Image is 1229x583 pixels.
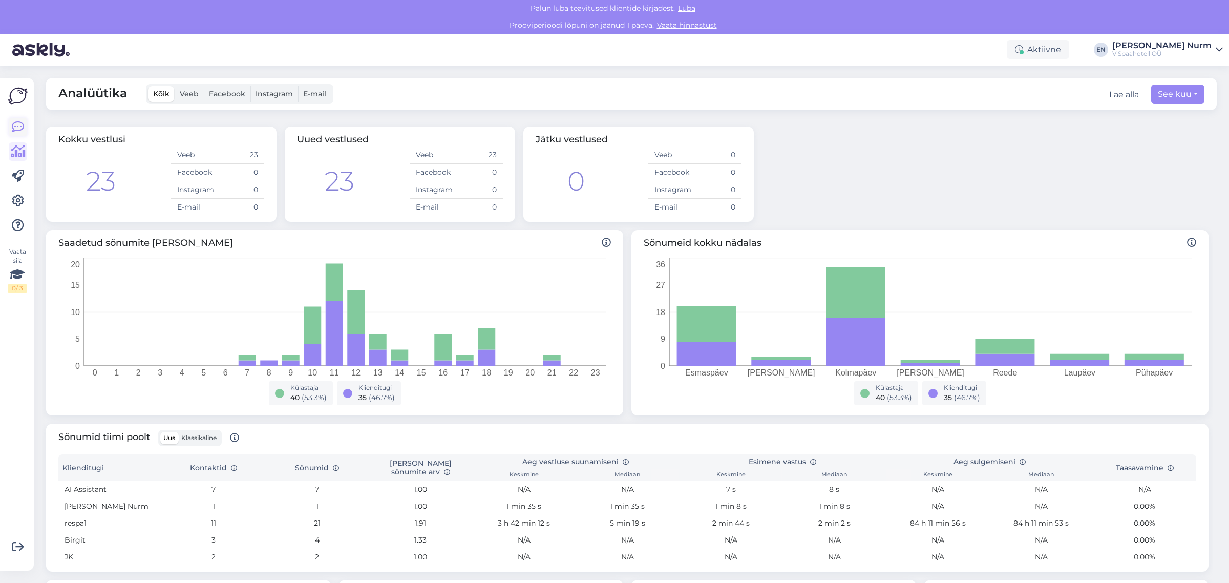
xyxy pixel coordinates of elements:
span: ( 53.3 %) [887,393,912,402]
td: 1 [265,498,369,515]
tspan: 0 [93,368,97,377]
td: 0 [218,181,264,199]
td: 2 [162,549,265,566]
td: Veeb [171,147,218,164]
td: Facebook [648,164,695,181]
th: Keskmine [886,469,989,481]
td: N/A [886,549,989,566]
td: E-mail [410,199,456,216]
th: Aeg vestluse suunamiseni [472,454,679,469]
tspan: 20 [525,368,535,377]
div: [PERSON_NAME] Nurm [1112,41,1212,50]
tspan: Reede [993,368,1017,377]
span: Jätku vestlused [536,134,608,145]
span: Veeb [180,89,199,98]
button: See kuu [1151,85,1204,104]
tspan: 27 [656,281,665,289]
div: Aktiivne [1007,40,1069,59]
td: 0.00% [1093,549,1196,566]
th: Kontaktid [162,454,265,481]
tspan: 8 [267,368,271,377]
tspan: 6 [223,368,228,377]
td: 0 [695,147,741,164]
td: N/A [576,549,679,566]
td: 1 min 35 s [472,498,576,515]
tspan: 4 [180,368,184,377]
th: Keskmine [679,469,782,481]
td: 23 [218,147,264,164]
td: 2 min 44 s [679,515,782,532]
tspan: 14 [395,368,404,377]
tspan: 18 [482,368,491,377]
td: 7 s [679,481,782,498]
td: 21 [265,515,369,532]
td: 0.00% [1093,532,1196,549]
div: 0 [567,161,585,201]
th: Keskmine [472,469,576,481]
td: N/A [576,532,679,549]
td: 1.00 [369,549,472,566]
div: Külastaja [290,383,327,392]
tspan: 10 [71,308,80,317]
tspan: 11 [330,368,339,377]
tspan: 15 [71,281,80,289]
div: 23 [325,161,354,201]
td: N/A [782,532,886,549]
span: Sõnumid tiimi poolt [58,430,239,446]
td: 84 h 11 min 56 s [886,515,989,532]
td: N/A [782,549,886,566]
div: Külastaja [876,383,912,392]
td: 23 [456,147,503,164]
span: Saadetud sõnumite [PERSON_NAME] [58,236,611,250]
th: Mediaan [989,469,1093,481]
div: Vaata siia [8,247,27,293]
tspan: 22 [569,368,578,377]
tspan: Pühapäev [1136,368,1173,377]
td: 1 min 8 s [679,498,782,515]
td: 1 min 35 s [576,498,679,515]
span: 35 [358,393,367,402]
tspan: 10 [308,368,317,377]
th: Esimene vastus [679,454,886,469]
tspan: Kolmapäev [835,368,876,377]
td: 2 min 2 s [782,515,886,532]
div: 0 / 3 [8,284,27,293]
td: JK [58,549,162,566]
tspan: 5 [201,368,206,377]
td: Birgit [58,532,162,549]
a: Vaata hinnastust [654,20,720,30]
td: 1 [162,498,265,515]
td: 84 h 11 min 53 s [989,515,1093,532]
td: N/A [886,498,989,515]
td: 1.00 [369,498,472,515]
th: Aeg sulgemiseni [886,454,1093,469]
tspan: 9 [288,368,293,377]
tspan: Laupäev [1064,368,1095,377]
tspan: [PERSON_NAME] [748,368,815,378]
span: Instagram [256,89,293,98]
span: Kõik [153,89,169,98]
td: N/A [886,532,989,549]
span: Uued vestlused [297,134,369,145]
td: 1.00 [369,481,472,498]
td: Instagram [171,181,218,199]
button: Lae alla [1109,89,1139,101]
td: E-mail [648,199,695,216]
td: 0 [456,199,503,216]
td: N/A [886,481,989,498]
tspan: 0 [75,362,80,370]
td: AI Assistant [58,481,162,498]
td: 1.33 [369,532,472,549]
td: N/A [679,532,782,549]
span: Luba [675,4,698,13]
span: Analüütika [58,84,128,104]
tspan: 9 [661,335,665,343]
td: N/A [989,532,1093,549]
th: Taasavamine [1093,454,1196,481]
td: Facebook [171,164,218,181]
span: ( 53.3 %) [302,393,327,402]
tspan: 15 [417,368,426,377]
tspan: 5 [75,335,80,343]
tspan: 12 [351,368,361,377]
td: 3 h 42 min 12 s [472,515,576,532]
